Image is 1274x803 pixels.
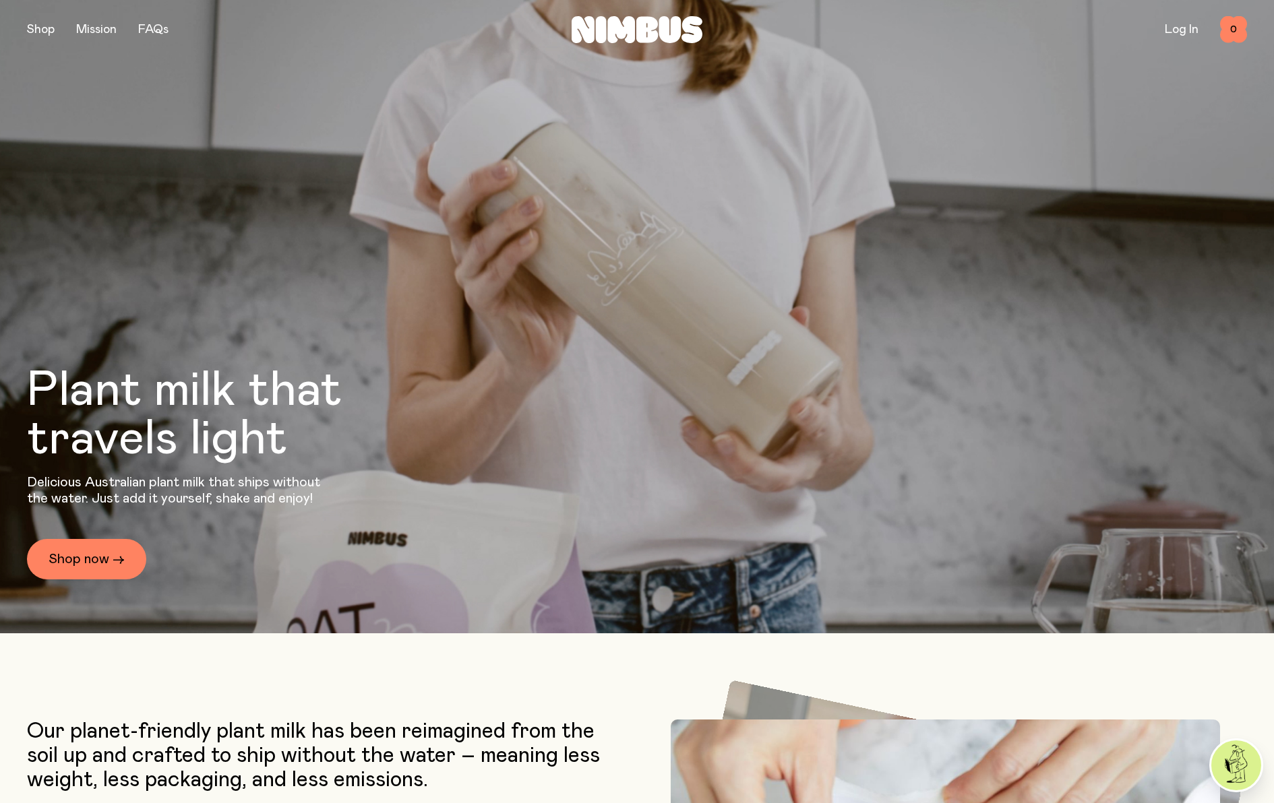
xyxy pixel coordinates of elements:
a: Shop now → [27,539,146,579]
a: FAQs [138,24,169,36]
a: Mission [76,24,117,36]
h1: Plant milk that travels light [27,366,415,463]
button: 0 [1220,16,1247,43]
img: agent [1211,740,1261,790]
p: Delicious Australian plant milk that ships without the water. Just add it yourself, shake and enjoy! [27,474,329,507]
a: Log In [1165,24,1199,36]
p: Our planet-friendly plant milk has been reimagined from the soil up and crafted to ship without t... [27,719,630,792]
